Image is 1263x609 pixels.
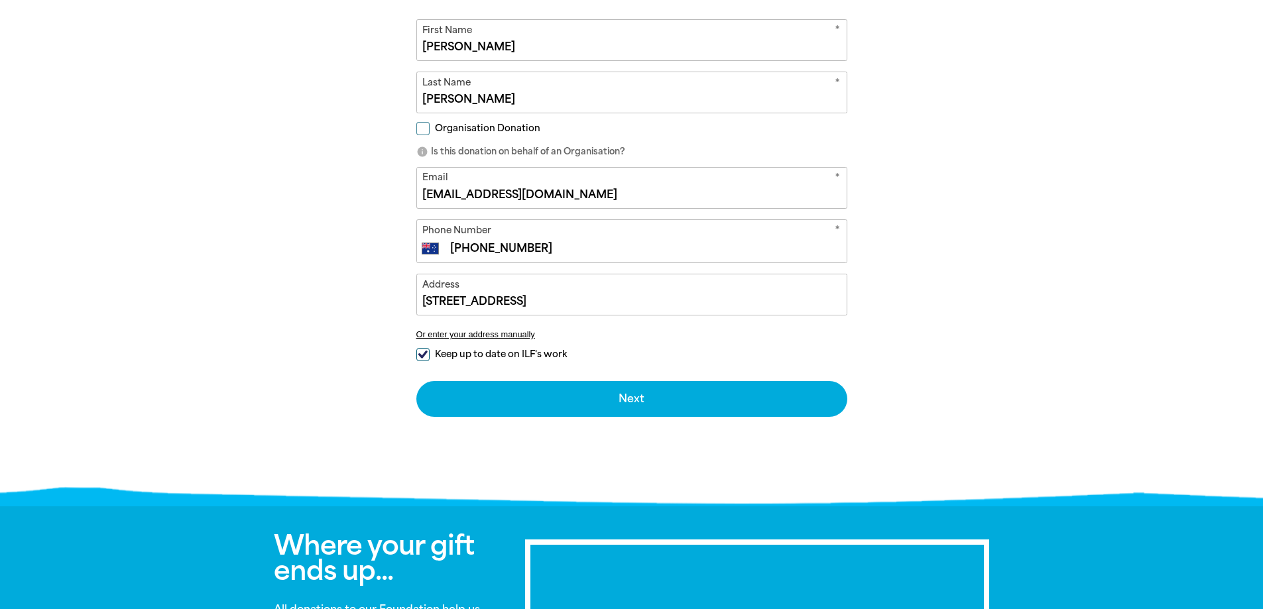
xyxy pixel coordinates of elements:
[416,329,847,339] button: Or enter your address manually
[416,381,847,417] button: Next
[416,348,430,361] input: Keep up to date on ILF's work
[416,122,430,135] input: Organisation Donation
[416,146,428,158] i: info
[835,223,840,240] i: Required
[416,145,847,158] p: Is this donation on behalf of an Organisation?
[435,122,540,135] span: Organisation Donation
[274,529,474,586] span: Where your gift ends up...
[435,348,567,360] span: Keep up to date on ILF's work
